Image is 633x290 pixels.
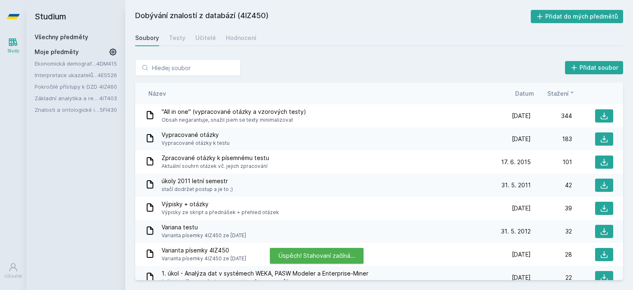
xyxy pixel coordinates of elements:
[162,162,269,170] span: Aktuální souhrn otázek vč. jejich zpracování
[515,89,534,98] button: Datum
[501,158,531,166] span: 17. 6. 2015
[2,258,25,283] a: Uživatel
[531,112,572,120] div: 344
[135,34,159,42] div: Soubory
[100,106,117,113] a: 5FI430
[547,89,575,98] button: Stažení
[35,106,100,114] a: Znalosti a ontologické inženýrství
[195,30,216,46] a: Učitelé
[226,34,256,42] div: Hodnocení
[98,72,117,78] a: 4ES526
[531,204,572,212] div: 39
[162,255,246,263] span: Varianta písemky 4IZ450 ze [DATE]
[162,177,233,185] span: úkoly 2011 letní semestr
[531,135,572,143] div: 183
[512,250,531,259] span: [DATE]
[531,227,572,236] div: 32
[96,60,117,67] a: 4DM415
[148,89,166,98] button: Název
[512,135,531,143] span: [DATE]
[162,246,246,255] span: Varianta písemky 4IZ450
[5,273,22,279] div: Uživatel
[512,273,531,282] span: [DATE]
[502,181,531,189] span: 31. 5. 2011
[531,250,572,259] div: 28
[162,231,246,240] span: Varianta písemky 4IZ450 ze [DATE]
[226,30,256,46] a: Hodnocení
[565,61,624,74] button: Přidat soubor
[531,10,624,23] button: Přidat do mých předmětů
[195,34,216,42] div: Učitelé
[35,94,99,102] a: Základní analytika a reporting
[135,10,531,23] h2: Dobývání znalostí z databází (4IZ450)
[35,48,79,56] span: Moje předměty
[169,30,185,46] a: Testy
[531,273,572,282] div: 22
[162,223,246,231] span: Variana testu
[162,139,230,147] span: Vypracované otázky k testu
[35,33,88,40] a: Všechny předměty
[135,59,241,76] input: Hledej soubor
[512,112,531,120] span: [DATE]
[501,227,531,236] span: 31. 5. 2012
[99,83,117,90] a: 4IZ460
[547,89,569,98] span: Stažení
[2,33,25,58] a: Study
[35,59,96,68] a: Ekonomická demografie I
[7,48,19,54] div: Study
[162,208,279,217] span: Výpisky ze skript a přednášek + přehled otázek
[162,154,269,162] span: Zpracované otázky k písemnému testu
[35,83,99,91] a: Pokročilé přístupy k DZD
[162,131,230,139] span: Vypracované otázky
[135,30,159,46] a: Soubory
[35,71,98,79] a: Interpretace ukazatelů ekonomického a sociálního vývoje (anglicky)
[531,181,572,189] div: 42
[270,248,363,264] div: Úspěch! Stahovaní začíná…
[512,204,531,212] span: [DATE]
[162,116,306,124] span: Obsah negarantuje, snažil jsem se texty minimalizovat
[99,95,117,101] a: 4IT403
[162,200,279,208] span: Výpisky + otázky
[162,278,368,286] span: 1. úkol, spíše pro představu, snad to někomu pomůže
[162,185,233,193] span: stačí dodržet postup a je to ;)
[169,34,185,42] div: Testy
[162,269,368,278] span: 1. úkol - Analýza dat v systémech WEKA, PASW Modeler a Enterprise-Miner
[531,158,572,166] div: 101
[162,108,306,116] span: "All in one" (vypracované otázky a vzorových testy)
